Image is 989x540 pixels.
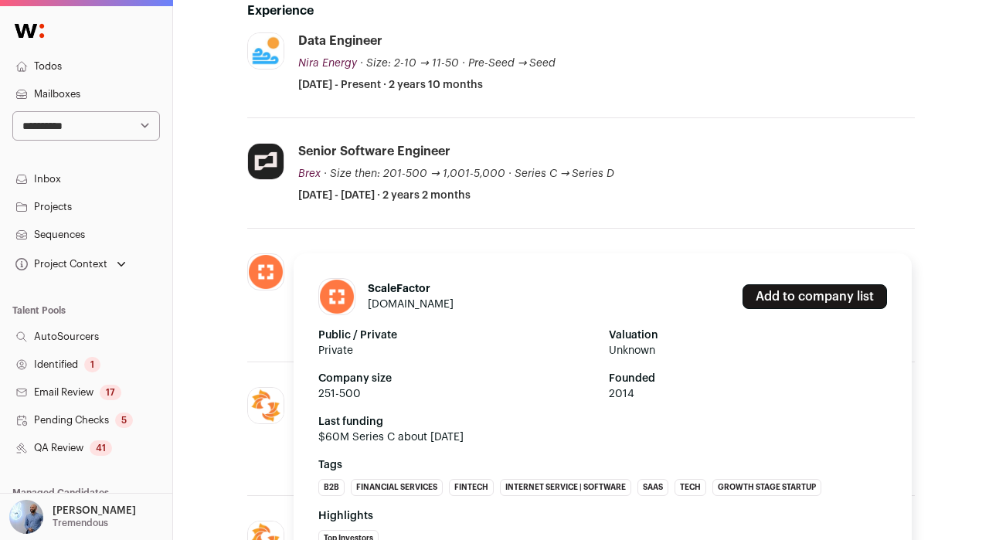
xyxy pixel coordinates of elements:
[318,414,887,430] strong: Last funding
[609,371,887,386] strong: Founded
[12,253,129,275] button: Open dropdown
[248,254,284,290] img: ccac0362c00493c81244e1ae35258bfd1d4d204841d9ffc12ab4465a096523ed.png
[115,413,133,428] div: 5
[53,517,108,529] p: Tremendous
[449,479,494,496] li: Fintech
[298,58,357,69] span: Nira Energy
[318,479,345,496] li: B2B
[248,144,284,179] img: 6081f9862568a843031b21213763e4648631c3c8ecad2c7084f42a271e214b5e.jpg
[12,258,107,270] div: Project Context
[324,168,505,179] span: · Size then: 201-500 → 1,001-5,000
[298,77,483,93] span: [DATE] - Present · 2 years 10 months
[462,56,465,71] span: ·
[515,168,615,179] span: Series C → Series D
[318,457,887,473] strong: Tags
[318,430,887,445] span: $60M Series C about [DATE]
[90,440,112,456] div: 41
[712,479,821,496] li: Growth Stage Startup
[298,32,382,49] div: Data Engineer
[318,328,596,343] strong: Public / Private
[298,188,471,203] span: [DATE] - [DATE] · 2 years 2 months
[318,371,596,386] strong: Company size
[318,508,887,524] strong: Highlights
[468,58,556,69] span: Pre-Seed → Seed
[319,279,355,314] img: ccac0362c00493c81244e1ae35258bfd1d4d204841d9ffc12ab4465a096523ed.png
[247,2,915,20] h2: Experience
[508,166,511,182] span: ·
[675,479,706,496] li: Tech
[609,328,887,343] strong: Valuation
[368,281,454,297] h1: ScaleFactor
[53,504,136,517] p: [PERSON_NAME]
[609,343,887,358] span: Unknown
[368,299,454,310] a: [DOMAIN_NAME]
[6,500,139,534] button: Open dropdown
[298,143,450,160] div: Senior Software Engineer
[248,33,284,69] img: 4a5b612f5e328241eda7313bec24a09647d17099814f9711c3fbe9e5b10bbd68.jpg
[500,479,631,496] li: Internet Service | Software
[318,343,596,358] span: Private
[9,500,43,534] img: 97332-medium_jpg
[6,15,53,46] img: Wellfound
[248,388,284,423] img: d3d76c073bf0e85a064dcb764be0eb0b9d192ba06ed843a02d7bee9885a7793e.jpg
[298,168,321,179] span: Brex
[637,479,668,496] li: SaaS
[351,479,443,496] li: Financial Services
[84,357,100,372] div: 1
[318,386,596,402] span: 251-500
[360,58,459,69] span: · Size: 2-10 → 11-50
[743,284,887,309] a: Add to company list
[609,386,887,402] span: 2014
[100,385,121,400] div: 17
